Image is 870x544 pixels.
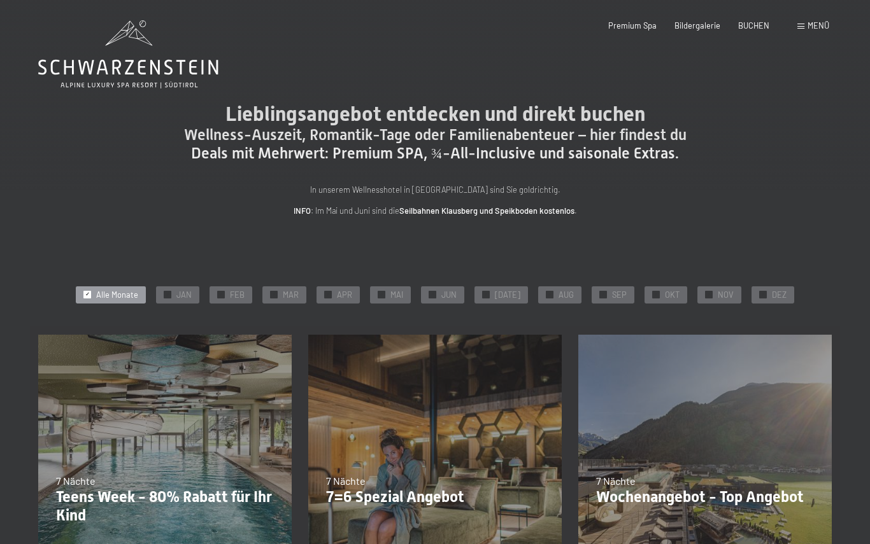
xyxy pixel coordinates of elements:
span: MAR [283,289,299,301]
p: Teens Week - 80% Rabatt für Ihr Kind [56,488,274,525]
strong: INFO [294,206,311,216]
span: Menü [808,20,829,31]
span: DEZ [772,289,787,301]
span: ✓ [380,291,384,298]
p: In unserem Wellnesshotel in [GEOGRAPHIC_DATA] sind Sie goldrichtig. [180,183,690,196]
span: FEB [230,289,245,301]
a: Bildergalerie [674,20,720,31]
a: BUCHEN [738,20,769,31]
span: NOV [718,289,734,301]
a: Premium Spa [608,20,657,31]
span: ✓ [601,291,606,298]
span: Alle Monate [96,289,138,301]
span: OKT [665,289,680,301]
span: ✓ [654,291,659,298]
span: 7 Nächte [56,475,96,487]
span: ✓ [326,291,331,298]
span: JUN [441,289,457,301]
p: : Im Mai und Juni sind die . [180,204,690,217]
span: JAN [176,289,192,301]
p: 7=6 Spezial Angebot [326,488,544,506]
span: ✓ [166,291,170,298]
span: Wellness-Auszeit, Romantik-Tage oder Familienabenteuer – hier findest du Deals mit Mehrwert: Prem... [184,126,687,162]
span: ✓ [484,291,488,298]
strong: Seilbahnen Klausberg und Speikboden kostenlos [399,206,574,216]
span: ✓ [548,291,552,298]
span: ✓ [707,291,711,298]
p: Wochenangebot - Top Angebot [596,488,814,506]
span: ✓ [761,291,766,298]
span: Lieblingsangebot entdecken und direkt buchen [225,102,645,126]
span: AUG [559,289,574,301]
span: MAI [390,289,403,301]
span: SEP [612,289,627,301]
span: ✓ [272,291,276,298]
span: ✓ [431,291,435,298]
span: 7 Nächte [596,475,636,487]
span: 7 Nächte [326,475,366,487]
span: ✓ [219,291,224,298]
span: [DATE] [495,289,520,301]
span: ✓ [85,291,90,298]
span: APR [337,289,352,301]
